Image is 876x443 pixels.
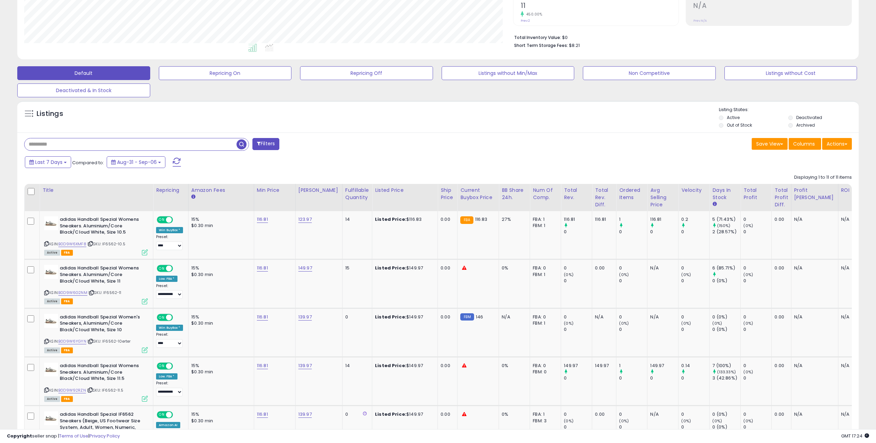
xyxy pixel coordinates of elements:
div: 0.2 [681,216,709,223]
span: ON [157,412,166,418]
div: Total Profit Diff. [774,187,788,208]
span: 146 [476,314,483,320]
button: Save View [752,138,788,150]
span: Aug-31 - Sep-06 [117,159,157,166]
span: | SKU: IF6562-11.5 [87,387,123,393]
p: Listing States: [719,107,859,113]
div: 0 [743,411,771,417]
b: Listed Price: [375,216,406,223]
div: 0.00 [441,265,452,271]
h2: 11 [521,2,679,11]
small: (0%) [743,223,753,228]
h5: Listings [37,109,63,119]
button: Last 7 Days [25,156,71,168]
b: adidas Handball Spezial Womens Sneakers. Aluminium/Core Black/Cloud White, Size 11 [60,265,144,286]
div: 0 (0%) [712,326,740,333]
div: 0 [650,229,678,235]
div: ASIN: [44,363,148,401]
div: 0 (0%) [712,411,740,417]
div: 0 [619,411,647,417]
div: 15% [191,216,249,223]
b: adidas Handball Spezial Womens Sneakers. Aluminium/Core Black/Cloud White, Size 10.5 [60,216,144,237]
span: All listings currently available for purchase on Amazon [44,250,60,256]
div: 2 (28.57%) [712,229,740,235]
div: Avg Selling Price [650,187,675,208]
div: Num of Comp. [533,187,558,201]
div: N/A [841,216,864,223]
div: 14 [345,216,367,223]
span: FBA [61,250,73,256]
a: 139.97 [298,411,312,418]
button: Repricing On [159,66,292,80]
div: Current Buybox Price [460,187,496,201]
div: 3 (42.86%) [712,375,740,381]
a: 116.81 [257,216,268,223]
div: FBA: 0 [533,363,556,369]
div: 7 (100%) [712,363,740,369]
small: (0%) [712,321,722,326]
span: 2025-09-14 17:24 GMT [841,433,869,439]
span: | SKU: IF6562-11 [88,290,122,295]
a: 116.81 [257,362,268,369]
div: N/A [841,314,864,320]
span: All listings currently available for purchase on Amazon [44,298,60,304]
span: OFF [172,412,183,418]
div: 0 [564,265,592,271]
div: 0 [743,375,771,381]
div: 0% [502,265,524,271]
div: [PERSON_NAME] [298,187,339,194]
div: Listed Price [375,187,435,194]
div: 0 (0%) [712,314,740,320]
div: Ship Price [441,187,454,201]
small: (0%) [619,272,629,277]
div: 116.81 [564,216,592,223]
div: Title [42,187,150,194]
div: N/A [794,411,833,417]
div: 0 [564,229,592,235]
b: adidas Handball Spezial Women's Sneakers, Aluminium/Core Black/Cloud White, Size 10 [60,314,144,335]
div: 0.00 [774,314,786,320]
div: 0 [743,326,771,333]
div: 0 [681,278,709,284]
span: 116.83 [475,216,488,223]
div: 0 [619,314,647,320]
span: Compared to: [72,159,104,166]
div: 0.00 [774,265,786,271]
span: OFF [172,314,183,320]
small: (0%) [743,369,753,375]
label: Out of Stock [727,122,752,128]
div: 0 [743,278,771,284]
div: N/A [841,411,864,417]
div: N/A [794,265,833,271]
span: FBA [61,298,73,304]
a: 149.97 [298,265,312,272]
div: 27% [502,216,524,223]
a: B0D9W6YGYN [58,338,86,344]
a: Terms of Use [59,433,88,439]
div: FBA: 0 [533,314,556,320]
b: Listed Price: [375,265,406,271]
div: Win BuyBox * [156,227,183,233]
span: OFF [172,363,183,369]
div: Total Rev. [564,187,589,201]
div: Preset: [156,381,183,396]
div: Win BuyBox * [156,325,183,331]
div: 0 [681,229,709,235]
small: (0%) [681,418,691,424]
div: 0 [564,314,592,320]
span: OFF [172,266,183,272]
div: 0 [743,314,771,320]
div: 15% [191,314,249,320]
div: 0 [743,265,771,271]
div: 14 [345,363,367,369]
div: $149.97 [375,314,432,320]
small: 450.00% [524,12,542,17]
button: Repricing Off [300,66,433,80]
small: (0%) [681,321,691,326]
h2: N/A [693,2,851,11]
a: B0D9W6G2NM [58,290,87,296]
div: 0 [743,363,771,369]
a: 116.81 [257,265,268,272]
div: 1 [619,363,647,369]
div: Days In Stock [712,187,738,201]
